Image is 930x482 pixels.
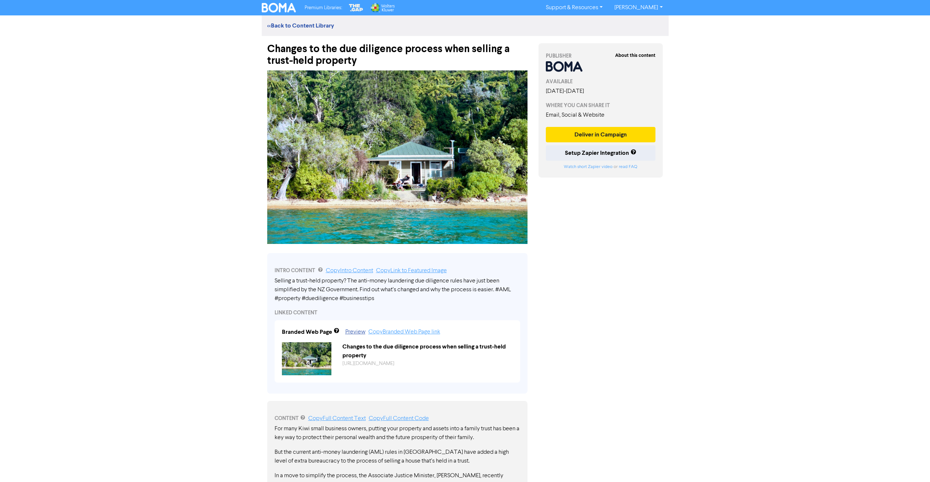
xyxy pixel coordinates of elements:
div: Changes to the due diligence process when selling a trust-held property [337,342,518,360]
div: CONTENT [275,414,520,423]
a: Copy Full Content Text [308,416,366,421]
a: read FAQ [619,165,637,169]
button: Setup Zapier Integration [546,145,656,161]
a: Support & Resources [540,2,609,14]
a: Copy Intro Content [326,268,373,274]
button: Deliver in Campaign [546,127,656,142]
a: Copy Full Content Code [369,416,429,421]
span: Premium Libraries: [305,6,342,10]
a: Watch short Zapier video [564,165,613,169]
img: Wolters Kluwer [370,3,395,12]
div: Changes to the due diligence process when selling a trust-held property [267,36,528,67]
div: WHERE YOU CAN SHARE IT [546,102,656,109]
strong: About this content [615,52,655,58]
a: Preview [345,329,365,335]
iframe: Chat Widget [838,403,930,482]
div: [DATE] - [DATE] [546,87,656,96]
div: Email, Social & Website [546,111,656,120]
img: The Gap [348,3,364,12]
div: or [546,164,656,170]
a: Copy Branded Web Page link [368,329,440,335]
div: Branded Web Page [282,328,332,336]
p: For many Kiwi small business owners, putting your property and assets into a family trust has bee... [275,424,520,442]
div: AVAILABLE [546,78,656,85]
p: But the current anti-money laundering (AML) rules in [GEOGRAPHIC_DATA] have added a high level of... [275,448,520,465]
a: Copy Link to Featured Image [376,268,447,274]
img: BOMA Logo [262,3,296,12]
a: [PERSON_NAME] [609,2,668,14]
div: Selling a trust-held property? The anti-money laundering due diligence rules have just been simpl... [275,277,520,303]
div: https://public2.bomamarketing.com/cp/6Byuje4TlvwwUuTJfr3vgi?sa=NxjcoFw [337,360,518,368]
a: <<Back to Content Library [267,22,334,29]
div: LINKED CONTENT [275,309,520,317]
div: INTRO CONTENT [275,266,520,275]
div: PUBLISHER [546,52,656,60]
a: [URL][DOMAIN_NAME] [342,361,394,366]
